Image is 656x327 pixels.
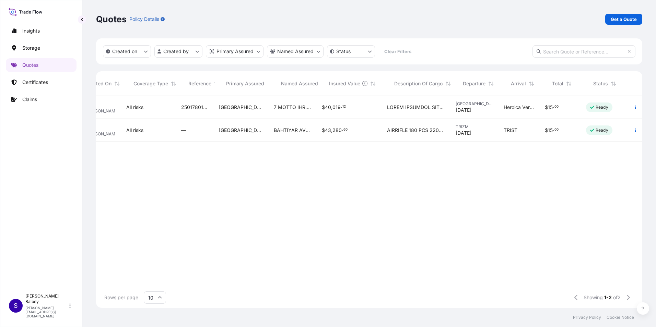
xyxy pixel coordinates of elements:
span: [DATE] [456,130,471,136]
button: Sort [369,80,377,88]
a: Privacy Policy [573,315,601,320]
span: $ [545,128,548,133]
span: 280 [332,128,342,133]
span: Arrival [511,80,526,87]
span: 60 [343,129,348,131]
button: Sort [609,80,618,88]
a: Certificates [6,75,77,89]
p: Get a Quote [611,16,637,23]
a: Cookie Notice [607,315,634,320]
p: Policy Details [129,16,159,23]
span: Heroica Veracruz [504,104,534,111]
span: All risks [126,127,143,134]
span: TRIZM [456,124,493,130]
span: . [553,106,554,108]
span: Showing [584,294,603,301]
a: Claims [6,93,77,106]
a: Quotes [6,58,77,72]
span: [PERSON_NAME] [86,108,119,114]
span: 00 [554,106,559,108]
span: Named Assured [281,80,318,87]
span: 40 [325,105,331,110]
p: Named Assured [277,48,314,55]
span: Created On [85,80,112,87]
span: Coverage Type [133,80,168,87]
p: Created on [112,48,137,55]
span: Reference [188,80,211,87]
span: Primary Assured [226,80,264,87]
button: Clear Filters [378,46,417,57]
p: Insights [22,27,40,34]
p: Created by [163,48,189,55]
span: 15 [548,105,553,110]
span: [GEOGRAPHIC_DATA] [219,104,263,111]
span: 2501780133 [181,104,208,111]
span: [PERSON_NAME] [86,131,119,137]
span: [GEOGRAPHIC_DATA] [456,101,493,107]
span: BAHTIYAR AV MALZ. PAZ.LTD.STI. [274,127,311,134]
button: Sort [565,80,573,88]
span: Rows per page [104,294,138,301]
button: createdBy Filter options [154,45,202,58]
span: 7 MOTTO IHR. ITH. MOB. AKS. INS. [GEOGRAPHIC_DATA]. TIC. LTD. [274,104,311,111]
p: Ready [596,128,608,133]
p: Status [336,48,351,55]
button: distributor Filter options [206,45,263,58]
p: Ready [596,105,608,110]
span: Departure [463,80,485,87]
a: Storage [6,41,77,55]
span: AIRRIFLE 180 PCS 2203 KG INSURANCE PREMIUM 90 USD(TAX INCLUDED) [387,127,445,134]
button: cargoOwner Filter options [267,45,324,58]
span: TRIST [504,127,517,134]
span: All risks [126,104,143,111]
p: Quotes [96,14,127,25]
p: [PERSON_NAME] Balbey [25,293,68,304]
span: 43 [325,128,331,133]
span: $ [322,105,325,110]
span: of 2 [613,294,621,301]
p: Claims [22,96,37,103]
button: Sort [113,80,121,88]
p: Primary Assured [216,48,254,55]
span: S [14,302,18,309]
span: Insured Value [329,80,360,87]
button: Sort [213,80,221,88]
span: $ [322,128,325,133]
span: , [331,105,332,110]
p: Storage [22,45,40,51]
a: Insights [6,24,77,38]
span: Status [593,80,608,87]
span: $ [545,105,548,110]
span: [GEOGRAPHIC_DATA] [219,127,263,134]
button: Sort [444,80,452,88]
span: 00 [554,129,559,131]
span: , [331,128,332,133]
span: 12 [342,106,346,108]
span: 15 [548,128,553,133]
button: certificateStatus Filter options [327,45,375,58]
input: Search Quote or Reference... [532,45,635,58]
span: Total [552,80,563,87]
span: 1-2 [604,294,612,301]
span: 019 [332,105,341,110]
p: Quotes [22,62,38,69]
span: . [342,129,343,131]
button: Sort [487,80,495,88]
p: Clear Filters [384,48,411,55]
span: . [553,129,554,131]
button: createdOn Filter options [103,45,151,58]
button: Sort [169,80,178,88]
button: Sort [527,80,536,88]
span: Description Of Cargo [394,80,443,87]
a: Get a Quote [605,14,642,25]
span: . [341,106,342,108]
span: LOREM IPSUMDOL SIT AMETCON ADIPI - ELITSE DOEIUS T678252 INCID UTLABORE ETD MAGNA-AL ENIM ADMIN V... [387,104,445,111]
p: Certificates [22,79,48,86]
span: [DATE] [456,107,471,113]
p: [PERSON_NAME][EMAIL_ADDRESS][DOMAIN_NAME] [25,306,68,318]
span: — [181,127,186,134]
